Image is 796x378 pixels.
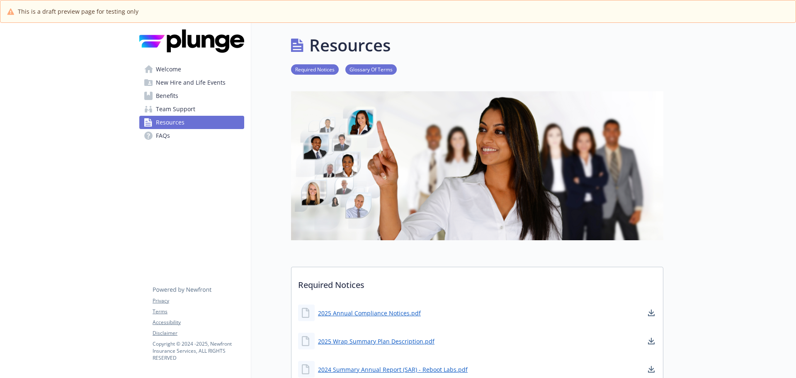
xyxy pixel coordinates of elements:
a: Resources [139,116,244,129]
a: Benefits [139,89,244,102]
span: Welcome [156,63,181,76]
a: Privacy [153,297,244,305]
span: Benefits [156,89,178,102]
a: FAQs [139,129,244,142]
a: Required Notices [291,65,339,73]
a: Accessibility [153,319,244,326]
p: Required Notices [291,267,663,298]
p: Copyright © 2024 - 2025 , Newfront Insurance Services, ALL RIGHTS RESERVED [153,340,244,361]
span: This is a draft preview page for testing only [18,7,138,16]
a: New Hire and Life Events [139,76,244,89]
a: download document [646,336,656,346]
span: FAQs [156,129,170,142]
img: resources page banner [291,91,663,240]
a: Terms [153,308,244,315]
span: Team Support [156,102,195,116]
a: download document [646,308,656,318]
span: Resources [156,116,184,129]
span: New Hire and Life Events [156,76,226,89]
a: 2025 Annual Compliance Notices.pdf [318,309,421,317]
a: Disclaimer [153,329,244,337]
a: Welcome [139,63,244,76]
a: 2025 Wrap Summary Plan Description.pdf [318,337,434,346]
a: Glossary Of Terms [345,65,397,73]
a: Team Support [139,102,244,116]
h1: Resources [309,33,391,58]
a: download document [646,364,656,374]
a: 2024 Summary Annual Report (SAR) - Reboot Labs.pdf [318,365,468,374]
